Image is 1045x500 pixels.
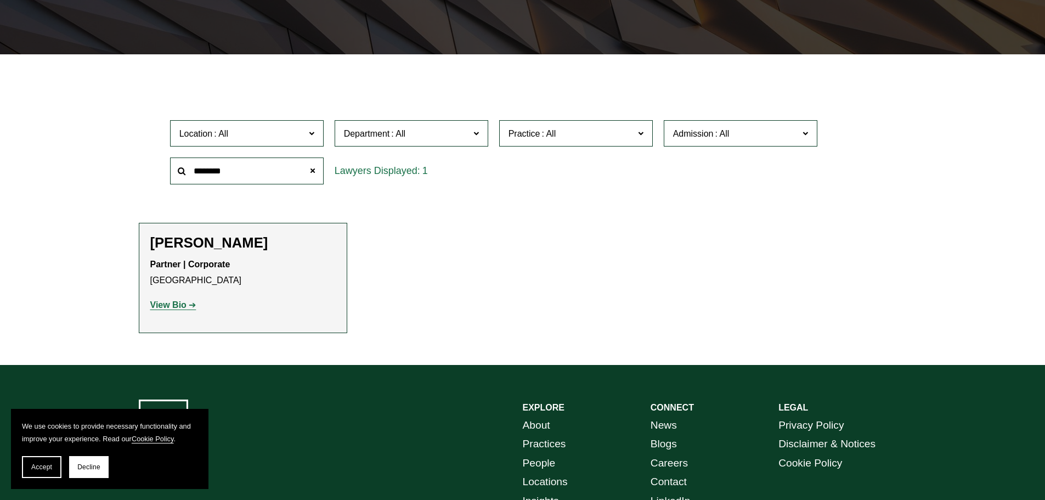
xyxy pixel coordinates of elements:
[778,435,875,454] a: Disclaimer & Notices
[132,435,174,443] a: Cookie Policy
[150,300,187,310] strong: View Bio
[651,403,694,412] strong: CONNECT
[150,300,196,310] a: View Bio
[179,129,213,138] span: Location
[77,463,100,471] span: Decline
[673,129,714,138] span: Admission
[31,463,52,471] span: Accept
[150,260,230,269] strong: Partner | Corporate
[778,454,842,473] a: Cookie Policy
[523,454,556,473] a: People
[651,454,688,473] a: Careers
[69,456,109,478] button: Decline
[523,435,566,454] a: Practices
[523,473,568,492] a: Locations
[22,420,197,445] p: We use cookies to provide necessary functionality and improve your experience. Read our .
[11,409,208,489] section: Cookie banner
[651,416,677,435] a: News
[523,416,550,435] a: About
[509,129,540,138] span: Practice
[22,456,61,478] button: Accept
[422,165,428,176] span: 1
[344,129,390,138] span: Department
[150,234,336,251] h2: [PERSON_NAME]
[778,403,808,412] strong: LEGAL
[150,257,336,289] p: [GEOGRAPHIC_DATA]
[778,416,844,435] a: Privacy Policy
[651,435,677,454] a: Blogs
[651,473,687,492] a: Contact
[523,403,564,412] strong: EXPLORE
